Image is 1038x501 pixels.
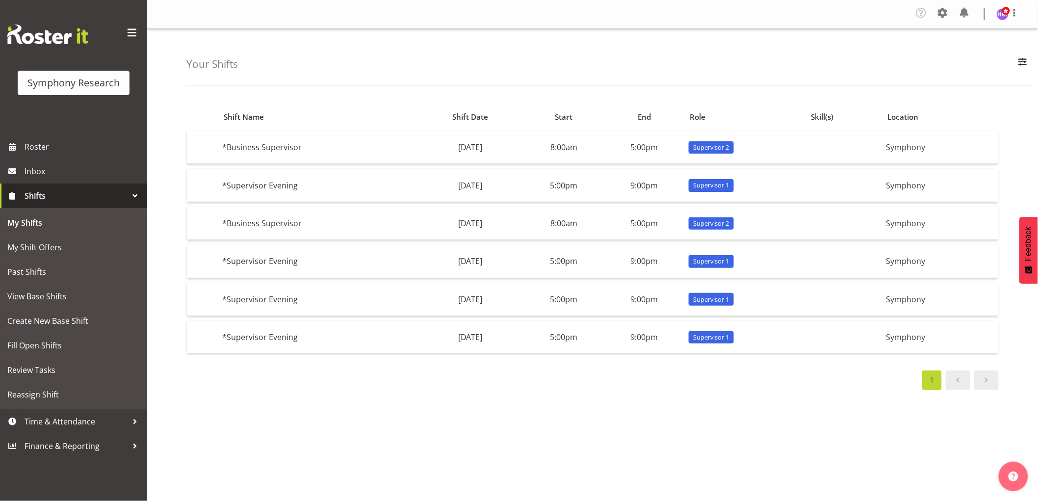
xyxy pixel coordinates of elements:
a: My Shift Offers [2,235,145,260]
div: Start [529,111,598,123]
span: Supervisor 1 [693,257,729,266]
span: My Shifts [7,215,140,230]
a: Reassign Shift [2,382,145,407]
span: Past Shifts [7,264,140,279]
td: 5:00pm [524,245,604,278]
td: 5:00pm [524,321,604,353]
td: 5:00pm [524,283,604,316]
div: Symphony Research [27,76,120,90]
button: Filter Employees [1012,53,1033,75]
td: Symphony [882,131,998,164]
td: 8:00am [524,131,604,164]
div: Shift Name [224,111,411,123]
span: Finance & Reporting [25,439,128,453]
div: Skill(s) [811,111,877,123]
span: Roster [25,139,142,154]
td: Symphony [882,321,998,353]
span: Reassign Shift [7,387,140,402]
td: 9:00pm [604,321,685,353]
td: [DATE] [417,131,524,164]
span: Time & Attendance [25,414,128,429]
a: Past Shifts [2,260,145,284]
a: View Base Shifts [2,284,145,309]
img: help-xxl-2.png [1009,472,1018,481]
td: 9:00pm [604,169,685,202]
td: [DATE] [417,283,524,316]
div: Role [690,111,800,123]
td: Symphony [882,207,998,240]
td: 5:00pm [604,131,685,164]
a: Review Tasks [2,358,145,382]
td: [DATE] [417,207,524,240]
td: 9:00pm [604,283,685,316]
span: Supervisor 1 [693,333,729,342]
span: Create New Base Shift [7,314,140,328]
span: Review Tasks [7,363,140,377]
a: Fill Open Shifts [2,333,145,358]
td: Symphony [882,169,998,202]
h4: Your Shifts [186,58,238,70]
span: Supervisor 1 [693,295,729,304]
span: My Shift Offers [7,240,140,255]
a: Create New Base Shift [2,309,145,333]
span: Supervisor 2 [693,143,729,152]
td: *Supervisor Evening [218,245,417,278]
td: 5:00pm [604,207,685,240]
span: Supervisor 1 [693,181,729,190]
span: Fill Open Shifts [7,338,140,353]
td: *Business Supervisor [218,207,417,240]
td: Symphony [882,283,998,316]
span: Supervisor 2 [693,219,729,228]
td: Symphony [882,245,998,278]
div: End [610,111,679,123]
td: 8:00am [524,207,604,240]
td: [DATE] [417,321,524,353]
div: Location [888,111,993,123]
td: *Supervisor Evening [218,169,417,202]
img: Rosterit website logo [7,25,88,44]
td: [DATE] [417,169,524,202]
div: Shift Date [422,111,518,123]
span: Shifts [25,188,128,203]
span: Inbox [25,164,142,179]
button: Feedback - Show survey [1019,217,1038,284]
span: View Base Shifts [7,289,140,304]
img: hitesh-makan1261.jpg [997,8,1009,20]
td: 9:00pm [604,245,685,278]
a: My Shifts [2,211,145,235]
td: [DATE] [417,245,524,278]
span: Feedback [1024,227,1033,261]
td: *Business Supervisor [218,131,417,164]
td: *Supervisor Evening [218,321,417,353]
td: 5:00pm [524,169,604,202]
td: *Supervisor Evening [218,283,417,316]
